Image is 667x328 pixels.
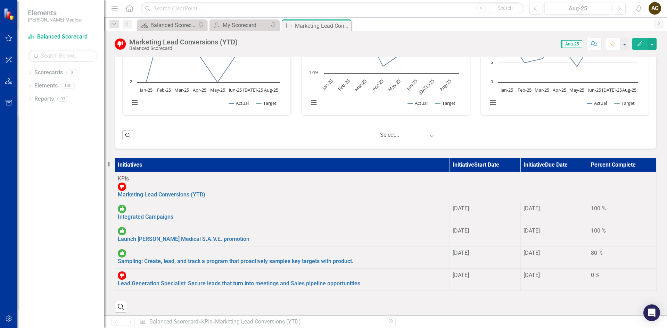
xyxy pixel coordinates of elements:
td: Double-Click to Edit Right Click for Context Menu [115,224,450,246]
td: Double-Click to Edit [588,224,657,246]
span: [DATE] [524,250,540,256]
text: Jan-25 [321,78,335,92]
span: Elements [28,9,82,17]
td: Double-Click to Edit Right Click for Context Menu [115,202,450,224]
text: Feb-25 [517,87,531,93]
text: [DATE]-25 [602,87,622,93]
text: Mar-25 [174,87,189,93]
a: Integrated Campaigns [118,213,173,220]
text: Mar-25 [353,78,368,92]
text: Jun-25 [405,78,419,92]
text: Jan-25 [139,87,153,93]
div: Marketing Lead Conversions (YTD) [215,318,301,325]
text: Apr-25 [193,87,206,93]
a: My Scorecard [211,21,269,30]
text: 1.0% [309,69,319,76]
svg: Interactive chart [126,1,283,113]
td: Double-Click to Edit Right Click for Context Menu [115,172,657,202]
div: Chart. Highcharts interactive chart. [484,1,645,113]
a: Balanced Scorecard [149,318,198,325]
td: Double-Click to Edit [588,202,657,224]
text: Feb-25 [337,78,351,92]
img: Below Target [118,271,126,280]
div: Initiatives [118,161,447,169]
img: Below Target [118,183,126,191]
td: Double-Click to Edit Right Click for Context Menu [115,246,450,269]
td: Double-Click to Edit Right Click for Context Menu [115,268,450,291]
div: 80 % [591,249,653,257]
td: Double-Click to Edit [520,202,588,224]
td: Double-Click to Edit [450,246,521,269]
div: » » [139,318,380,326]
span: Aug-25 [561,40,582,48]
span: [DATE] [453,227,469,234]
div: Chart. Highcharts interactive chart. [126,1,287,113]
text: 5 [491,59,493,65]
div: 93 [57,96,68,102]
text: Apr-25 [552,87,566,93]
text: 2 [130,78,132,85]
a: Elements [34,82,58,90]
button: Aug-25 [544,2,611,15]
div: Aug-25 [547,5,609,13]
text: May-25 [387,78,402,93]
a: Lead Generation Specialist: Secure leads that turn into meetings and Sales pipeline opportunities [118,280,360,287]
small: [PERSON_NAME] Medical [28,17,82,23]
button: Show Actual [229,100,249,106]
div: 130 [61,83,75,89]
img: On or Above Target [118,205,126,213]
span: [DATE] [453,272,469,278]
a: Reports [34,95,54,103]
button: Search [488,3,522,13]
td: Double-Click to Edit [520,268,588,291]
div: 0 % [591,271,653,279]
text: Jun-25 [587,87,601,93]
div: My Scorecard [223,21,269,30]
span: [DATE] [453,205,469,212]
div: KPIs [118,175,653,183]
td: Double-Click to Edit [520,246,588,269]
div: Chart. Highcharts interactive chart. [305,1,466,113]
button: Show Actual [587,100,607,106]
text: [DATE]-25 [243,87,263,93]
a: KPIs [201,318,212,325]
a: Balanced Scorecard [28,33,97,41]
text: Aug-25 [622,87,636,93]
a: Marketing Lead Conversions (YTD) [118,191,205,198]
div: Percent Complete [591,161,653,169]
text: [DATE]-25 [417,78,436,96]
div: Initiative Start Date [453,161,518,169]
div: Initiative Due Date [524,161,585,169]
button: Show Target [256,100,277,106]
div: Marketing Lead Conversions (YTD) [129,38,238,46]
td: Double-Click to Edit [450,224,521,246]
img: ClearPoint Strategy [3,8,16,20]
text: May-25 [210,87,225,93]
button: View chart menu, Chart [309,98,319,108]
td: Double-Click to Edit [588,268,657,291]
span: [DATE] [524,272,540,278]
text: Aug-25 [438,78,453,92]
text: Jun-25 [228,87,242,93]
td: Double-Click to Edit [520,224,588,246]
text: May-25 [569,87,584,93]
button: Show Target [435,100,456,106]
div: Marketing Lead Conversions (YTD) [295,22,349,30]
button: AG [649,2,661,15]
div: Open Intercom Messenger [643,304,660,321]
a: Scorecards [34,69,63,77]
img: On or Above Target [118,227,126,235]
a: Launch [PERSON_NAME] Medical S.A.V.E. promotion [118,236,249,242]
span: [DATE] [524,205,540,212]
div: 100 % [591,205,653,213]
input: Search Below... [28,50,97,62]
svg: Interactive chart [484,1,642,113]
button: Show Actual [408,100,428,106]
text: Jan-25 [500,87,513,93]
text: Apr-25 [371,78,385,92]
div: 3 [66,70,77,76]
td: Double-Click to Edit [588,246,657,269]
text: 0 [491,78,493,85]
a: Sampling: Create, lead, and track a program that proactively samples key targets with product. [118,258,354,264]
